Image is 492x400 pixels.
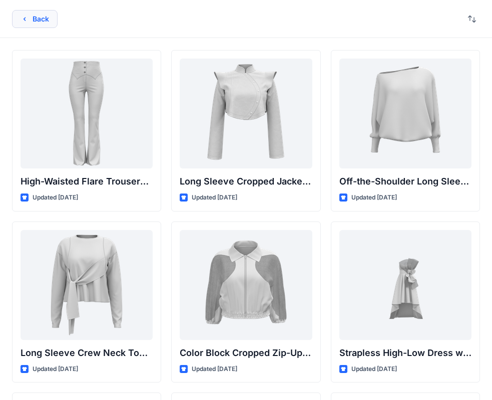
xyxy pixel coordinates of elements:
p: Updated [DATE] [351,364,397,374]
a: Strapless High-Low Dress with Side Bow Detail [339,230,471,340]
p: Strapless High-Low Dress with Side Bow Detail [339,346,471,360]
p: Color Block Cropped Zip-Up Jacket with Sheer Sleeves [180,346,312,360]
a: Long Sleeve Cropped Jacket with Mandarin Collar and Shoulder Detail [180,58,312,168]
p: Updated [DATE] [192,192,237,203]
a: Off-the-Shoulder Long Sleeve Top [339,58,471,168]
p: Long Sleeve Cropped Jacket with Mandarin Collar and Shoulder Detail [180,174,312,188]
p: Long Sleeve Crew Neck Top with Asymmetrical Tie Detail [21,346,153,360]
p: Updated [DATE] [33,364,78,374]
p: Updated [DATE] [192,364,237,374]
p: High-Waisted Flare Trousers with Button Detail [21,174,153,188]
button: Back [12,10,58,28]
a: Color Block Cropped Zip-Up Jacket with Sheer Sleeves [180,230,312,340]
p: Off-the-Shoulder Long Sleeve Top [339,174,471,188]
p: Updated [DATE] [33,192,78,203]
p: Updated [DATE] [351,192,397,203]
a: Long Sleeve Crew Neck Top with Asymmetrical Tie Detail [21,230,153,340]
a: High-Waisted Flare Trousers with Button Detail [21,58,153,168]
